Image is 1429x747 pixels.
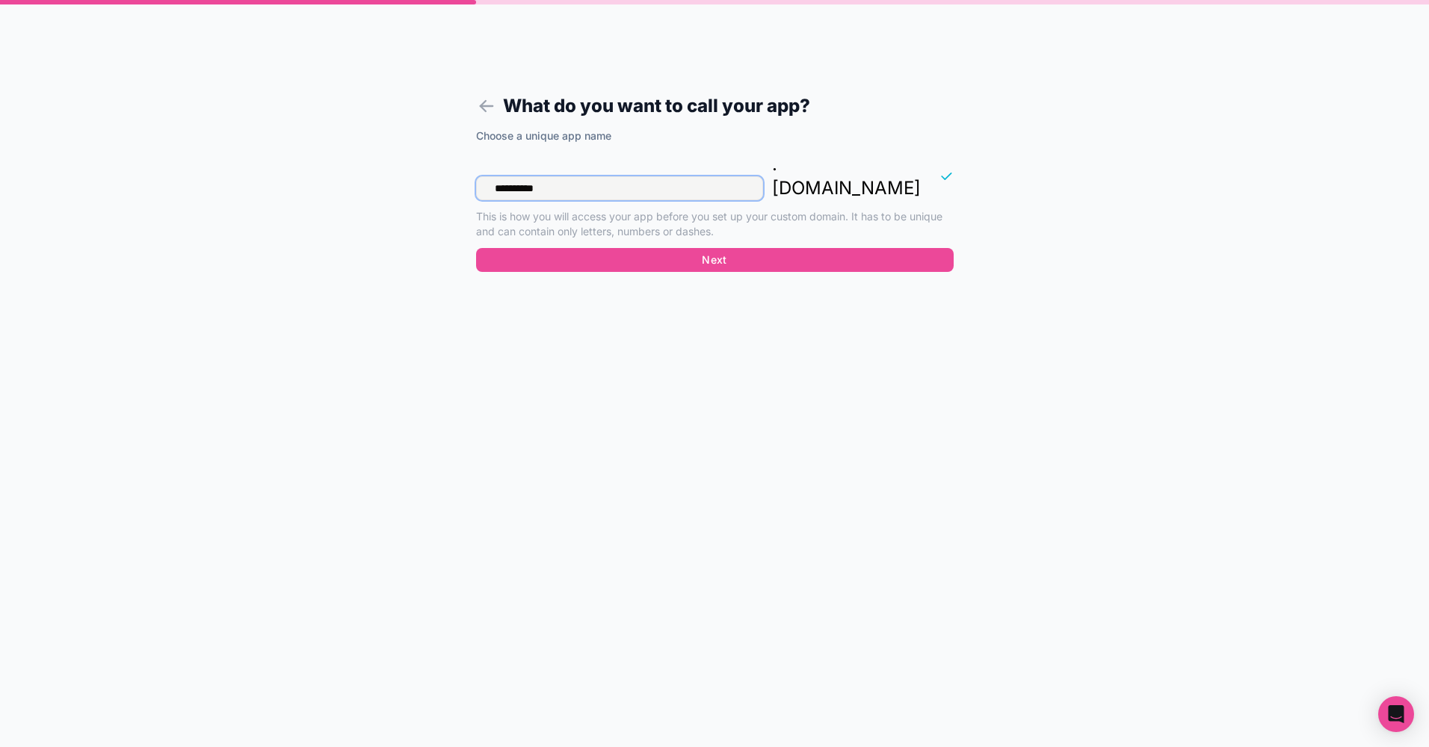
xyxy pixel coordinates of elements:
[1378,696,1414,732] div: Open Intercom Messenger
[476,248,954,272] button: Next
[476,209,954,239] p: This is how you will access your app before you set up your custom domain. It has to be unique an...
[772,152,921,200] p: . [DOMAIN_NAME]
[476,128,611,143] label: Choose a unique app name
[476,93,954,120] h1: What do you want to call your app?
